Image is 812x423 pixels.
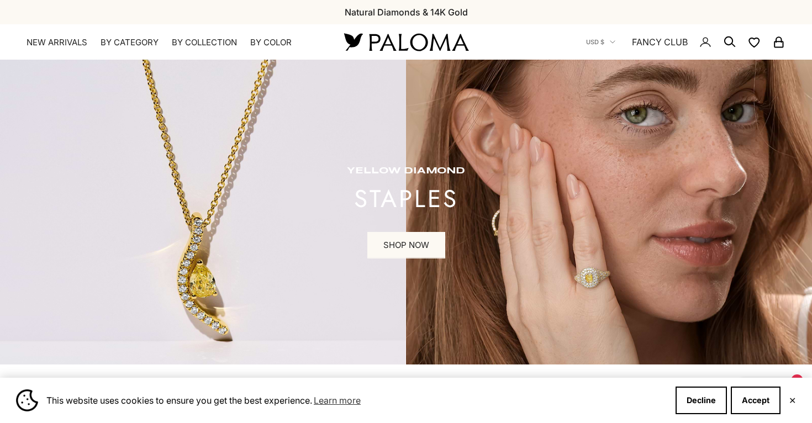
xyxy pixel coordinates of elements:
[347,188,465,210] p: STAPLES
[632,35,688,49] a: FANCY CLUB
[172,37,237,48] summary: By Collection
[312,392,362,409] a: Learn more
[101,37,159,48] summary: By Category
[367,232,445,258] a: SHOP NOW
[586,37,604,47] span: USD $
[586,24,785,60] nav: Secondary navigation
[345,5,468,19] p: Natural Diamonds & 14K Gold
[731,387,781,414] button: Accept
[27,37,318,48] nav: Primary navigation
[250,37,292,48] summary: By Color
[27,37,87,48] a: NEW ARRIVALS
[46,392,667,409] span: This website uses cookies to ensure you get the best experience.
[16,389,38,411] img: Cookie banner
[586,37,615,47] button: USD $
[347,166,465,177] p: yellow diamond
[676,387,727,414] button: Decline
[789,397,796,404] button: Close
